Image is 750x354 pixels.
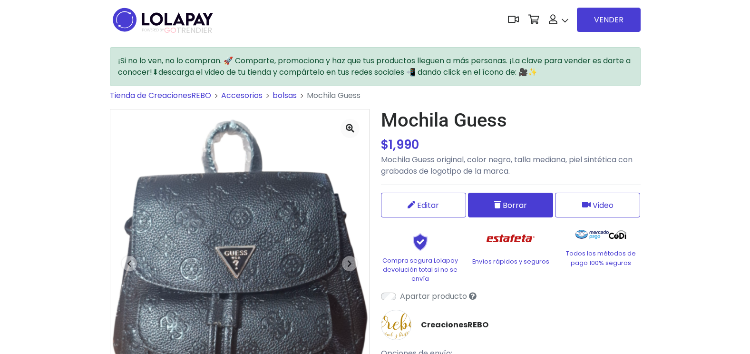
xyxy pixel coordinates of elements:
a: VENDER [577,8,641,32]
span: Video [593,199,614,211]
span: POWERED BY [142,28,164,33]
span: TRENDIER [142,26,212,35]
span: 1,990 [389,136,419,153]
i: Sólo tú verás el producto listado en tu tienda pero podrás venderlo si compartes su enlace directo [469,292,477,300]
img: CreacionesREBO [381,310,411,340]
span: ¡Si no lo ven, no lo compran. 🚀 Comparte, promociona y haz que tus productos lleguen a más person... [118,55,631,78]
img: Shield [397,233,444,251]
button: Borrar [468,193,553,217]
img: Estafeta Logo [479,225,542,252]
p: Envíos rápidos y seguros [471,257,550,266]
button: Video [555,193,640,217]
img: logo [110,5,216,35]
nav: breadcrumb [110,90,641,109]
a: Accesorios [221,90,263,101]
label: Apartar producto [400,291,467,302]
p: Todos los métodos de pago 100% seguros [562,249,641,267]
span: Borrar [503,199,527,211]
span: GO [164,25,176,36]
img: Mercado Pago Logo [575,225,609,244]
span: Editar [417,199,439,211]
h1: Mochila Guess [381,109,641,132]
p: Mochila Guess original, color negro, talla mediana, piel sintética con grabados de logotipo de la... [381,154,641,177]
a: CreacionesREBO [421,319,488,331]
span: Mochila Guess [307,90,360,101]
div: $ [381,136,641,154]
img: Codi Logo [609,225,626,244]
p: Compra segura Lolapay devolución total si no se envía [381,256,460,284]
a: Editar [381,193,466,217]
a: bolsas [273,90,297,101]
a: Tienda de CreacionesREBO [110,90,211,101]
